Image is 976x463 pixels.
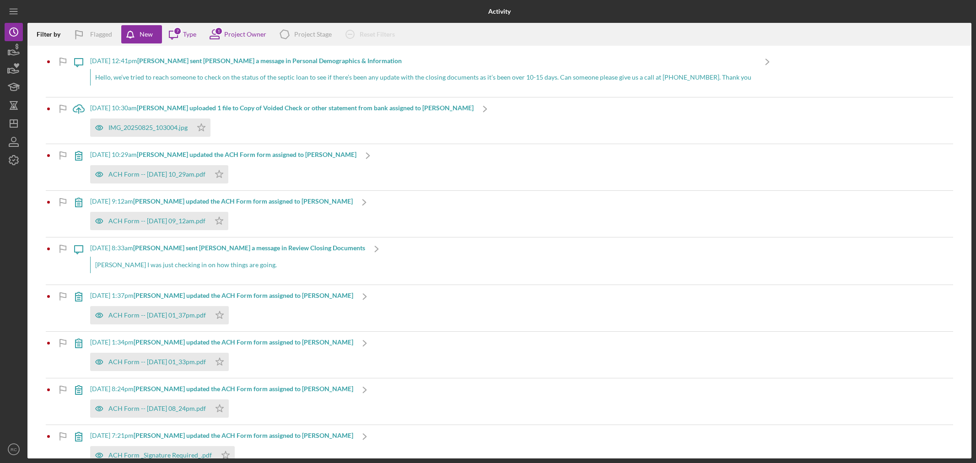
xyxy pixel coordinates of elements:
[67,25,121,43] button: Flagged
[90,339,353,346] div: [DATE] 1:34pm
[90,69,756,86] div: Hello, we’ve tried to reach someone to check on the status of the septic loan to see if there’s b...
[945,423,967,445] iframe: Intercom live chat
[90,385,353,393] div: [DATE] 8:24pm
[90,306,229,324] button: ACH Form -- [DATE] 01_37pm.pdf
[108,124,188,131] div: IMG_20250825_103004.jpg
[90,212,228,230] button: ACH Form -- [DATE] 09_12am.pdf
[67,378,376,425] a: [DATE] 8:24pm[PERSON_NAME] updated the ACH Form form assigned to [PERSON_NAME]ACH Form -- [DATE] ...
[67,50,779,97] a: [DATE] 12:41pm[PERSON_NAME] sent [PERSON_NAME] a message in Personal Demographics & InformationHe...
[90,118,210,137] button: IMG_20250825_103004.jpg
[5,440,23,458] button: RC
[67,285,376,331] a: [DATE] 1:37pm[PERSON_NAME] updated the ACH Form form assigned to [PERSON_NAME]ACH Form -- [DATE] ...
[67,332,376,378] a: [DATE] 1:34pm[PERSON_NAME] updated the ACH Form form assigned to [PERSON_NAME]ACH Form -- [DATE] ...
[108,312,206,319] div: ACH Form -- [DATE] 01_37pm.pdf
[108,171,205,178] div: ACH Form -- [DATE] 10_29am.pdf
[294,31,332,38] div: Project Stage
[90,292,353,299] div: [DATE] 1:37pm
[90,353,229,371] button: ACH Form -- [DATE] 01_33pm.pdf
[11,447,17,452] text: RC
[90,244,365,252] div: [DATE] 8:33am
[215,27,223,35] div: 1
[134,291,353,299] b: [PERSON_NAME] updated the ACH Form form assigned to [PERSON_NAME]
[67,144,379,190] a: [DATE] 10:29am[PERSON_NAME] updated the ACH Form form assigned to [PERSON_NAME]ACH Form -- [DATE]...
[224,31,266,38] div: Project Owner
[90,57,756,65] div: [DATE] 12:41pm
[37,31,67,38] div: Filter by
[137,104,474,112] b: [PERSON_NAME] uploaded 1 file to Copy of Voided Check or other statement from bank assigned to [P...
[140,25,153,43] div: New
[108,405,206,412] div: ACH Form -- [DATE] 08_24pm.pdf
[360,25,395,43] div: Reset Filters
[90,399,229,418] button: ACH Form -- [DATE] 08_24pm.pdf
[90,198,353,205] div: [DATE] 9:12am
[137,151,356,158] b: [PERSON_NAME] updated the ACH Form form assigned to [PERSON_NAME]
[183,31,196,38] div: Type
[108,452,212,459] div: ACH Form _Signature Required_.pdf
[339,25,404,43] button: Reset Filters
[90,151,356,158] div: [DATE] 10:29am
[108,358,206,366] div: ACH Form -- [DATE] 01_33pm.pdf
[67,97,496,144] a: [DATE] 10:30am[PERSON_NAME] uploaded 1 file to Copy of Voided Check or other statement from bank ...
[121,25,162,43] button: New
[90,432,353,439] div: [DATE] 7:21pm
[90,165,228,183] button: ACH Form -- [DATE] 10_29am.pdf
[67,191,376,237] a: [DATE] 9:12am[PERSON_NAME] updated the ACH Form form assigned to [PERSON_NAME]ACH Form -- [DATE] ...
[133,244,365,252] b: [PERSON_NAME] sent [PERSON_NAME] a message in Review Closing Documents
[90,25,112,43] div: Flagged
[134,385,353,393] b: [PERSON_NAME] updated the ACH Form form assigned to [PERSON_NAME]
[67,237,388,284] a: [DATE] 8:33am[PERSON_NAME] sent [PERSON_NAME] a message in Review Closing Documents[PERSON_NAME] ...
[90,257,365,273] div: [PERSON_NAME] I was just checking in on how things are going.
[108,217,205,225] div: ACH Form -- [DATE] 09_12am.pdf
[488,8,511,15] b: Activity
[133,197,353,205] b: [PERSON_NAME] updated the ACH Form form assigned to [PERSON_NAME]
[134,338,353,346] b: [PERSON_NAME] updated the ACH Form form assigned to [PERSON_NAME]
[134,431,353,439] b: [PERSON_NAME] updated the ACH Form form assigned to [PERSON_NAME]
[173,27,182,35] div: 7
[137,57,402,65] b: [PERSON_NAME] sent [PERSON_NAME] a message in Personal Demographics & Information
[90,104,474,112] div: [DATE] 10:30am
